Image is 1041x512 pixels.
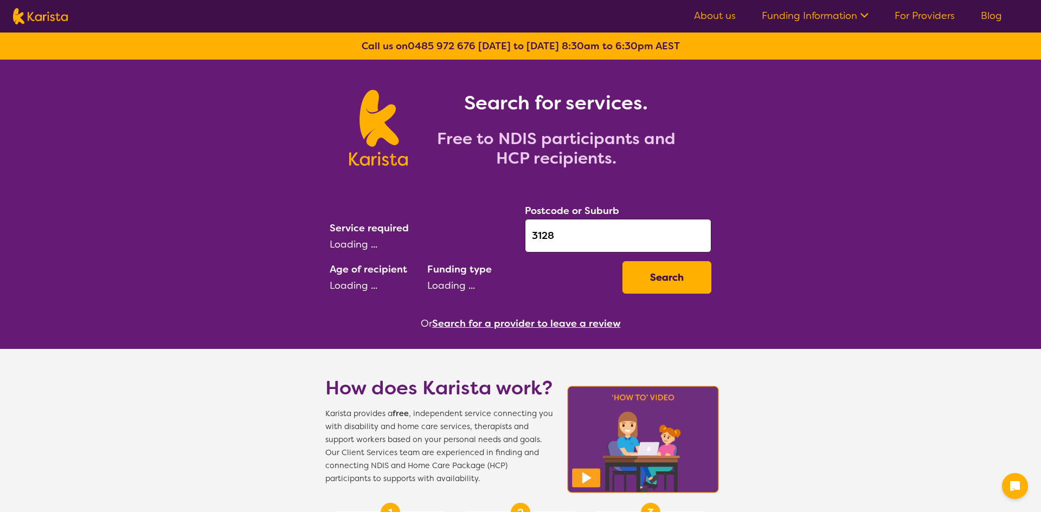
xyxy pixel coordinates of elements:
b: free [393,409,409,419]
label: Funding type [427,263,492,276]
button: Search [622,261,711,294]
img: Karista video [564,383,722,496]
img: Karista logo [349,90,407,166]
label: Service required [330,222,409,235]
div: Loading ... [330,277,419,294]
input: Type [525,219,711,252]
a: Funding Information [762,9,869,22]
a: About us [694,9,736,22]
label: Age of recipient [330,263,407,276]
div: Loading ... [330,236,516,252]
img: Karista logo [13,8,68,24]
h2: Free to NDIS participants and HCP recipients. [421,129,692,168]
h1: Search for services. [421,90,692,116]
a: 0485 972 676 [408,40,475,53]
span: Or [421,315,432,332]
a: For Providers [895,9,955,22]
button: Search for a provider to leave a review [432,315,621,332]
b: Call us on [DATE] to [DATE] 8:30am to 6:30pm AEST [362,40,680,53]
h1: How does Karista work? [325,375,553,401]
div: Loading ... [427,277,614,294]
label: Postcode or Suburb [525,204,619,217]
a: Blog [981,9,1002,22]
span: Karista provides a , independent service connecting you with disability and home care services, t... [325,407,553,485]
